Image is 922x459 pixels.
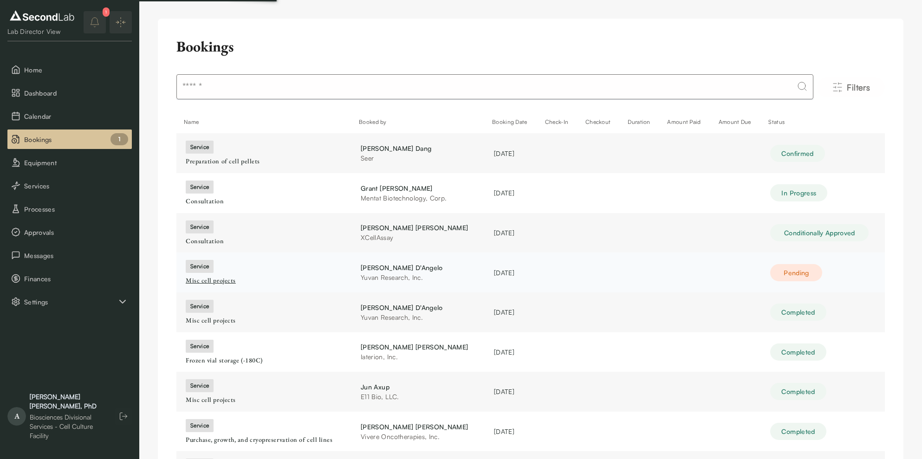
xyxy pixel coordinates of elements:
div: Yuvan Research, Inc. [361,312,475,322]
div: service [186,260,214,273]
div: Biosciences Divisional Services - Cell Culture Facility [30,413,106,440]
div: [DATE] [494,268,528,278]
div: Lab Director View [7,27,77,36]
div: Pending [770,264,822,281]
th: Checkout [578,111,620,133]
div: Consultation [186,197,342,206]
a: serviceMisc cell projects [186,379,342,404]
span: Approvals [24,227,128,237]
div: [DATE] [494,188,528,198]
div: [PERSON_NAME] [PERSON_NAME] [361,342,475,352]
img: logo [7,8,77,23]
button: Finances [7,269,132,288]
th: Amount Due [711,111,761,133]
div: Completed [770,383,826,400]
a: serviceMisc cell projects [186,300,342,325]
div: In Progress [770,184,827,201]
div: XCellAssay [361,233,475,242]
div: Preparation of cell pellets [186,157,342,166]
span: Processes [24,204,128,214]
div: Misc cell projects [186,396,342,404]
th: Name [176,111,351,133]
div: Completed [770,423,826,440]
div: Iaterion, Inc. [361,352,475,362]
div: Completed [770,304,826,321]
div: [DATE] [494,307,528,317]
div: Purchase, growth, and cryopreservation of cell lines [186,436,342,444]
div: service [186,141,214,154]
div: Conditionally Approved [770,224,869,241]
span: Dashboard [24,88,128,98]
span: Messages [24,251,128,260]
button: Processes [7,199,132,219]
div: Grant [PERSON_NAME] [361,183,475,193]
div: E11 Bio, LLC. [361,392,475,401]
div: service [186,181,214,194]
button: Bookings 1 pending [7,129,132,149]
div: Completed [770,343,826,361]
button: Calendar [7,106,132,126]
div: [DATE] [494,387,528,396]
div: Confirmed [770,145,825,162]
button: Log out [115,408,132,425]
span: Finances [24,274,128,284]
a: servicePurchase, growth, and cryopreservation of cell lines [186,419,342,444]
div: [DATE] [494,149,528,158]
div: Frozen vial storage (-180C) [186,356,342,365]
div: service [186,300,214,313]
div: service [186,419,214,432]
div: service [186,340,214,353]
th: Duration [620,111,660,133]
span: A [7,407,26,426]
button: Dashboard [7,83,132,103]
button: Messages [7,246,132,265]
li: Bookings [7,129,132,149]
button: Approvals [7,222,132,242]
div: 1 [103,7,110,17]
button: Home [7,60,132,79]
a: serviceConsultation [186,220,342,246]
span: Filters [847,81,870,94]
h2: Bookings [176,37,234,56]
div: Jun Axup [361,382,475,392]
th: Booked by [351,111,485,133]
button: Equipment [7,153,132,172]
div: [PERSON_NAME] [PERSON_NAME], PhD [30,392,106,411]
div: Mentat Biotechnology, Corp. [361,193,475,203]
div: [DATE] [494,228,528,238]
div: [PERSON_NAME] [PERSON_NAME] [361,223,475,233]
div: [DATE] [494,347,528,357]
li: Services [7,176,132,195]
div: Consultation [186,237,342,246]
a: servicePreparation of cell pellets [186,141,342,166]
button: Expand/Collapse sidebar [110,11,132,33]
div: Misc cell projects [186,317,342,325]
div: Seer [361,153,475,163]
button: Settings [7,292,132,311]
div: [PERSON_NAME] Dang [361,143,475,153]
div: service [186,220,214,233]
div: [PERSON_NAME] D'Angelo [361,303,475,312]
div: service [186,379,214,392]
span: Settings [24,297,117,307]
a: serviceConsultation [186,181,342,206]
th: Amount Paid [660,111,711,133]
th: Booking Date [485,111,538,133]
span: Home [24,65,128,75]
